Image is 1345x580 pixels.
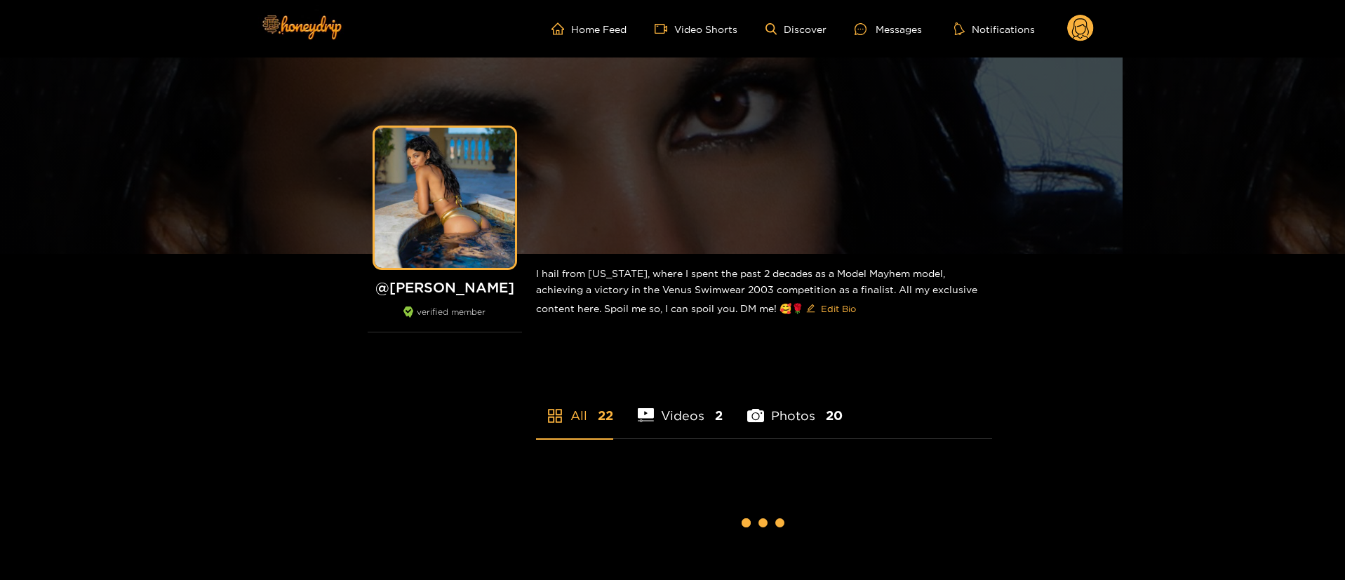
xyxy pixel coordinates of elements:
[655,22,737,35] a: Video Shorts
[803,297,859,320] button: editEdit Bio
[638,375,723,438] li: Videos
[715,407,723,424] span: 2
[765,23,827,35] a: Discover
[821,302,856,316] span: Edit Bio
[655,22,674,35] span: video-camera
[598,407,613,424] span: 22
[368,278,522,296] h1: @ [PERSON_NAME]
[547,407,563,424] span: appstore
[747,375,843,438] li: Photos
[551,22,627,35] a: Home Feed
[368,306,522,332] div: verified member
[806,304,815,314] span: edit
[826,407,843,424] span: 20
[551,22,571,35] span: home
[536,254,992,331] div: I hail from [US_STATE], where I spent the past 2 decades as a Model Mayhem model, achieving a vic...
[855,21,922,37] div: Messages
[536,375,613,438] li: All
[950,22,1039,36] button: Notifications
